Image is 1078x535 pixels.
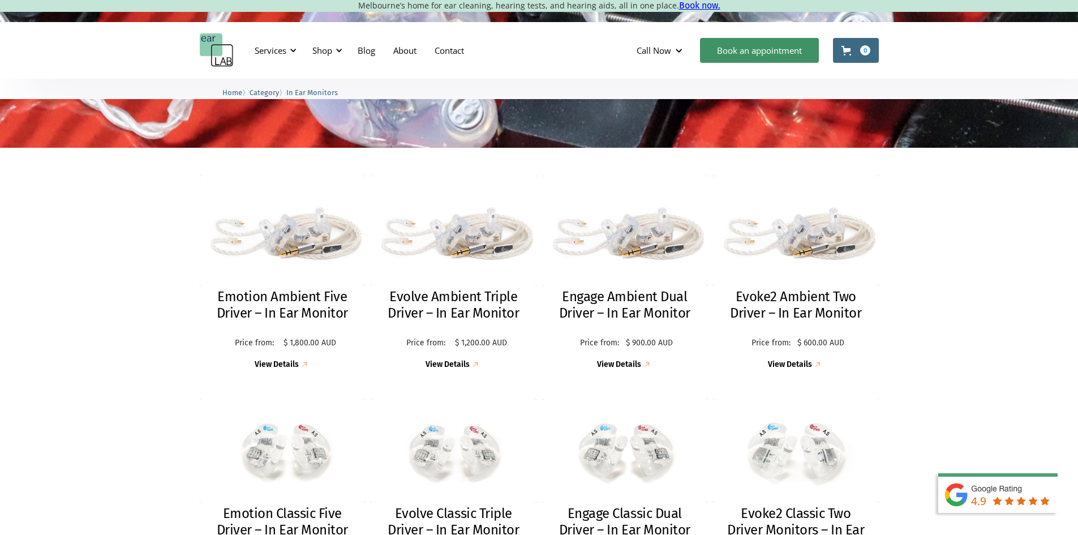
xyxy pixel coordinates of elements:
img: Evoke2 Classic Two Driver Monitors – In Ear Monitor [713,399,879,503]
li: 〉 [250,87,286,99]
a: Evolve Ambient Triple Driver – In Ear MonitorEvolve Ambient Triple Driver – In Ear MonitorPrice f... [371,176,536,370]
h2: Engage Ambient Dual Driver – In Ear Monitor [553,289,697,322]
p: Price from: [400,339,452,348]
div: Shop [312,45,332,56]
div: View Details [597,360,641,370]
h2: Evolve Ambient Triple Driver – In Ear Monitor [382,289,525,322]
a: home [200,33,234,67]
p: Price from: [228,339,281,348]
h2: Evoke2 Ambient Two Driver – In Ear Monitor [724,289,867,322]
a: In Ear Monitors [286,87,338,97]
div: 0 [860,45,870,55]
img: Evoke2 Ambient Two Driver – In Ear Monitor [713,176,879,286]
a: Book an appointment [700,38,819,63]
img: Emotion Ambient Five Driver – In Ear Monitor [200,176,366,286]
div: Services [248,33,300,67]
a: Open cart [833,38,879,63]
a: Home [222,87,242,97]
img: Evolve Classic Triple Driver – In Ear Monitor [371,399,536,503]
p: Price from: [748,339,794,348]
div: View Details [426,360,470,370]
span: In Ear Monitors [286,88,338,97]
img: Emotion Classic Five Driver – In Ear Monitor [200,399,366,503]
p: $ 1,200.00 AUD [455,339,507,348]
span: Home [222,88,242,97]
div: Services [255,45,286,56]
a: Evoke2 Ambient Two Driver – In Ear MonitorEvoke2 Ambient Two Driver – In Ear MonitorPrice from:$ ... [713,176,879,370]
a: About [384,34,426,67]
a: Engage Ambient Dual Driver – In Ear MonitorEngage Ambient Dual Driver – In Ear MonitorPrice from:... [542,176,708,370]
li: 〉 [222,87,250,99]
div: Shop [306,33,346,67]
a: Category [250,87,279,97]
h2: Emotion Ambient Five Driver – In Ear Monitor [211,289,354,322]
img: Evolve Ambient Triple Driver – In Ear Monitor [371,176,536,286]
a: Emotion Ambient Five Driver – In Ear MonitorEmotion Ambient Five Driver – In Ear MonitorPrice fro... [200,176,366,370]
img: Engage Classic Dual Driver – In Ear Monitor [542,399,708,503]
div: Call Now [637,45,671,56]
p: $ 600.00 AUD [797,339,844,348]
img: Engage Ambient Dual Driver – In Ear Monitor [542,176,708,286]
div: View Details [768,360,812,370]
p: $ 1,800.00 AUD [284,339,336,348]
div: Call Now [628,33,694,67]
div: View Details [255,360,299,370]
span: Category [250,88,279,97]
a: Contact [426,34,473,67]
p: $ 900.00 AUD [626,339,673,348]
a: Blog [349,34,384,67]
p: Price from: [576,339,623,348]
